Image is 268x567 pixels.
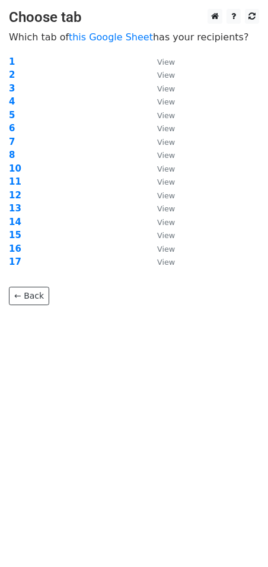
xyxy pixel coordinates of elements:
[9,287,49,305] a: ← Back
[157,191,175,200] small: View
[145,230,175,240] a: View
[157,138,175,147] small: View
[145,217,175,227] a: View
[157,178,175,186] small: View
[9,110,15,121] a: 5
[145,176,175,187] a: View
[69,31,153,43] a: this Google Sheet
[9,83,15,94] a: 3
[145,137,175,147] a: View
[9,31,259,43] p: Which tab of has your recipients?
[157,124,175,133] small: View
[9,9,259,26] h3: Choose tab
[157,258,175,267] small: View
[145,83,175,94] a: View
[145,163,175,174] a: View
[9,137,15,147] a: 7
[145,256,175,267] a: View
[9,203,21,214] a: 13
[9,230,21,240] a: 15
[9,163,21,174] a: 10
[157,204,175,213] small: View
[145,243,175,254] a: View
[145,190,175,201] a: View
[157,84,175,93] small: View
[9,96,15,107] a: 4
[157,151,175,160] small: View
[145,56,175,67] a: View
[157,245,175,254] small: View
[9,69,15,80] a: 2
[145,123,175,134] a: View
[157,218,175,227] small: View
[157,97,175,106] small: View
[145,203,175,214] a: View
[157,164,175,173] small: View
[9,256,21,267] a: 17
[145,69,175,80] a: View
[145,150,175,160] a: View
[9,56,15,67] a: 1
[145,96,175,107] a: View
[157,58,175,66] small: View
[157,111,175,120] small: View
[9,217,21,227] a: 14
[145,110,175,121] a: View
[9,150,15,160] a: 8
[9,123,15,134] a: 6
[9,176,21,187] a: 11
[157,231,175,240] small: View
[157,71,175,80] small: View
[9,243,21,254] a: 16
[9,190,21,201] a: 12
